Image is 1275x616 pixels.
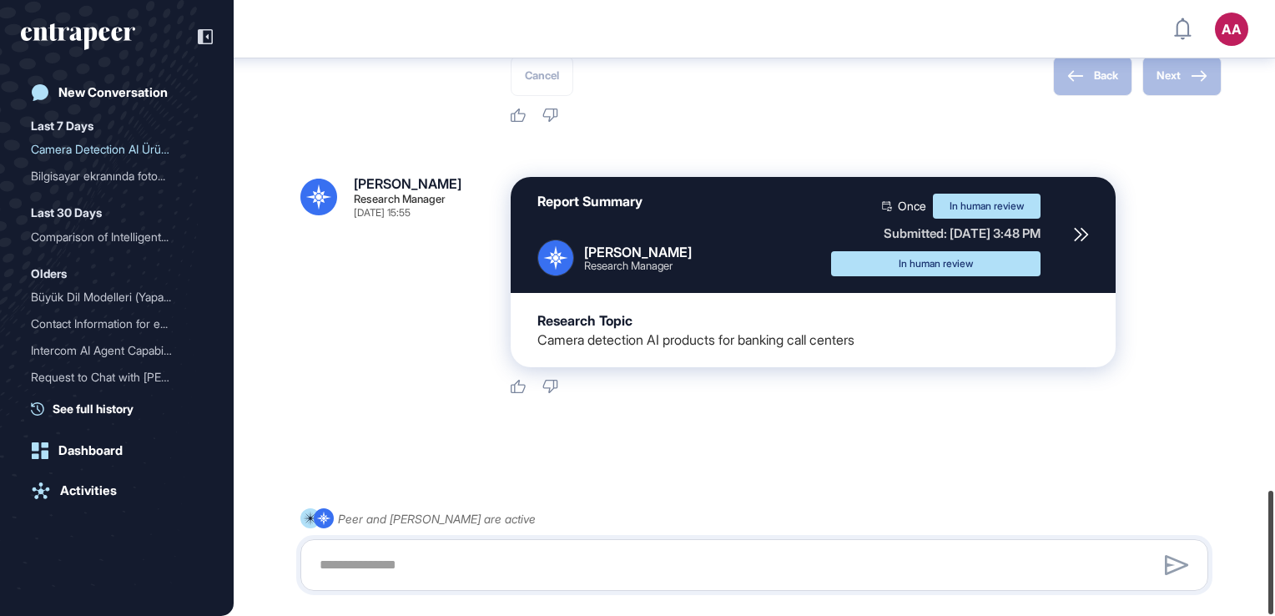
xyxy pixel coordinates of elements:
div: Comparison of Intelligent Virtual Agent Solutions for High-Volume Banking Operations [31,224,203,250]
div: Research Manager [354,194,446,204]
div: Dashboard [58,443,123,458]
div: Contact Information for eDreams Flight Organization Company [31,311,203,337]
div: Peer and [PERSON_NAME] are active [338,508,536,529]
div: Request to Chat with Nash Agent [31,364,203,391]
div: [DATE] 15:55 [354,208,411,218]
div: Büyük Dil Modelleri (Yapa... [31,284,189,311]
div: Research Manager [584,260,692,271]
button: AA [1215,13,1248,46]
div: Camera Detection AI Ürünü Olan Şirketler [31,136,203,163]
div: Camera Detection AI Ürünü... [31,136,189,163]
div: In human review [844,259,1028,269]
a: New Conversation [21,76,213,109]
a: See full history [31,400,213,417]
div: Last 30 Days [31,203,102,223]
div: Request to Chat with [PERSON_NAME]... [31,364,189,391]
div: Research Topic [537,313,632,329]
a: Activities [21,474,213,507]
div: Olders [31,264,67,284]
div: Bilgisayar ekranında fotoğraf çekimini engelleyen sistemler [31,163,203,189]
div: New Conversation [58,85,168,100]
a: Dashboard [21,434,213,467]
div: Intercom AI Agent Capabil... [31,337,189,364]
div: Submitted: [DATE] 3:48 PM [831,225,1041,241]
div: In human review [933,194,1041,219]
div: [PERSON_NAME] [354,177,461,190]
span: Once [898,200,926,212]
div: Bilgisayar ekranında foto... [31,163,189,189]
div: Intercom AI Agent Capabilities: Customer Chat, Real-time Assistance, and Translation Features [31,337,203,364]
div: Last 7 Days [31,116,93,136]
div: [PERSON_NAME] [584,245,692,260]
div: entrapeer-logo [21,23,135,50]
div: Activities [60,483,117,498]
div: Contact Information for e... [31,311,189,337]
div: Report Summary [537,194,643,210]
div: Camera detection AI products for banking call centers [537,332,854,348]
div: Büyük Dil Modelleri (Yapay Zeka) Nasıl Çalışır? Anlatan Videolar [31,284,203,311]
div: Comparison of Intelligent... [31,224,189,250]
span: See full history [53,400,134,417]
